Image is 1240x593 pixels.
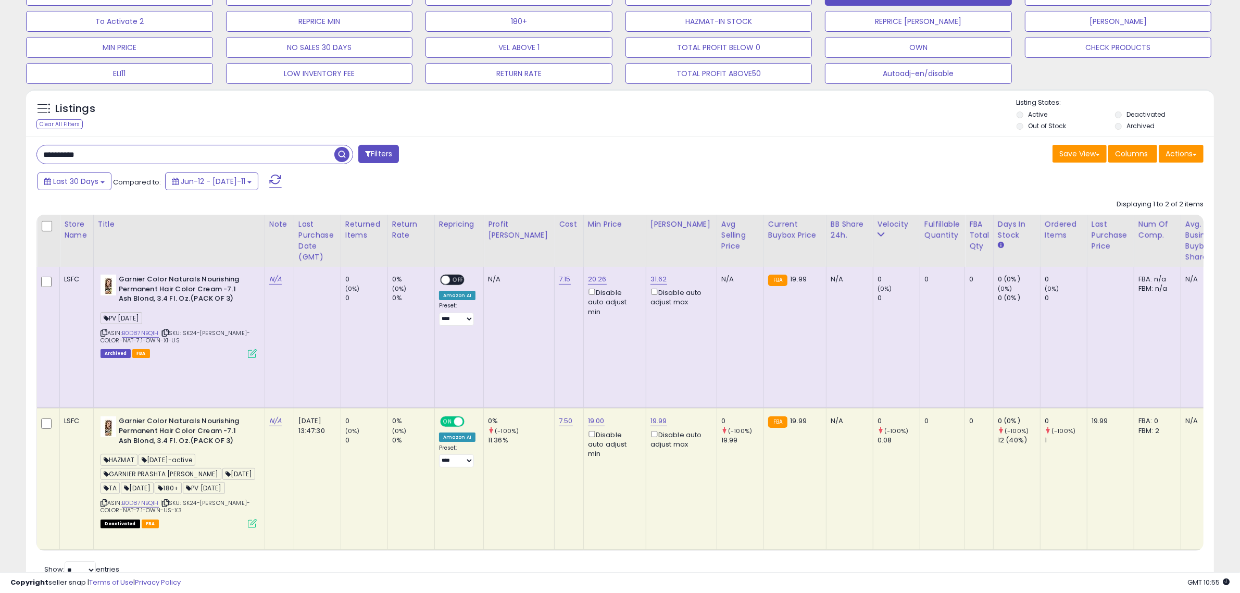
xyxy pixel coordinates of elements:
span: Last 30 Days [53,176,98,187]
span: Columns [1115,149,1148,159]
div: N/A [1185,416,1220,426]
a: N/A [269,274,282,285]
button: RETURN RATE [425,63,612,84]
div: 0% [392,275,434,284]
span: PV [DATE] [183,482,225,494]
div: FBM: n/a [1138,284,1173,293]
small: (-100%) [884,427,908,435]
span: 19.99 [790,416,807,426]
div: Cost [559,219,579,230]
div: 0% [392,416,434,426]
span: GARNIER PRASHTA [PERSON_NAME] [101,468,222,480]
small: (0%) [1045,285,1059,293]
div: BB Share 24h. [831,219,869,241]
h5: Listings [55,102,95,116]
div: 12 (40%) [998,436,1040,445]
button: [PERSON_NAME] [1025,11,1212,32]
button: Last 30 Days [37,172,111,190]
div: Last Purchase Price [1092,219,1130,252]
span: [DATE] [121,482,154,494]
div: 0 (0%) [998,293,1040,303]
div: LSFC [64,275,85,284]
button: TOTAL PROFIT ABOVE50 [625,63,812,84]
div: Disable auto adjust min [588,429,638,459]
small: (-100%) [495,427,519,435]
span: FBA [132,349,150,358]
div: FBA: 0 [1138,416,1173,426]
img: 41T8sG+X5GL._SL40_.jpg [101,275,116,295]
a: B0D87NBQ1H [122,329,159,338]
div: Num of Comp. [1138,219,1176,241]
button: Actions [1159,145,1204,163]
div: 0 [878,293,920,303]
div: 0 [1045,275,1087,284]
small: (0%) [998,285,1012,293]
small: (-100%) [1051,427,1075,435]
div: ASIN: [101,416,257,527]
a: 19.99 [650,416,667,426]
div: 0 (0%) [998,416,1040,426]
div: 0 [969,275,985,284]
label: Out of Stock [1028,121,1066,130]
a: 7.50 [559,416,573,426]
small: (0%) [345,427,360,435]
div: 19.99 [721,436,763,445]
b: Garnier Color Naturals Nourishing Permanent Hair Color Cream -7.1 Ash Blond, 3.4 Fl. Oz.(PACK OF 3) [119,275,245,306]
div: seller snap | | [10,578,181,588]
div: Repricing [439,219,479,230]
div: FBA: n/a [1138,275,1173,284]
a: B0D87NBQ1H [122,499,159,508]
button: HAZMAT-IN STOCK [625,11,812,32]
label: Deactivated [1126,110,1166,119]
button: 180+ [425,11,612,32]
div: 0 [924,416,957,426]
div: Note [269,219,290,230]
div: Disable auto adjust max [650,287,709,307]
span: HAZMAT [101,454,137,466]
div: Title [98,219,260,230]
span: 2025-08-11 10:55 GMT [1187,577,1230,587]
span: [DATE] [222,468,255,480]
small: (0%) [878,285,892,293]
span: OFF [462,417,479,426]
span: OFF [450,276,467,285]
div: 0 [878,416,920,426]
div: Preset: [439,302,475,326]
button: NO SALES 30 DAYS [226,37,413,58]
div: Amazon AI [439,291,475,300]
div: Min Price [588,219,642,230]
div: 0 (0%) [998,275,1040,284]
div: Fulfillable Quantity [924,219,960,241]
span: | SKU: SK24-[PERSON_NAME]-COLOR-NAT-7.1-OWN-US-X3 [101,499,250,514]
span: | SKU: SK24-[PERSON_NAME]-COLOR-NAT-7.1-OWN-X1-US [101,329,250,344]
label: Archived [1126,121,1155,130]
div: FBM: 2 [1138,426,1173,436]
span: 180+ [155,482,182,494]
div: Disable auto adjust min [588,287,638,317]
button: Columns [1108,145,1157,163]
small: (0%) [392,427,407,435]
div: 0.08 [878,436,920,445]
div: [PERSON_NAME] [650,219,712,230]
div: Displaying 1 to 2 of 2 items [1117,200,1204,209]
div: Returned Items [345,219,383,241]
div: LSFC [64,416,85,426]
a: 7.15 [559,274,571,285]
div: Days In Stock [998,219,1036,241]
span: ON [441,417,454,426]
div: Store Name [64,219,89,241]
div: 0% [392,293,434,303]
span: Compared to: [113,177,161,187]
small: (-100%) [728,427,752,435]
span: FBA [142,520,159,528]
label: Active [1028,110,1047,119]
button: MIN PRICE [26,37,213,58]
div: N/A [488,275,546,284]
span: All listings that are unavailable for purchase on Amazon for any reason other than out-of-stock [101,520,140,528]
small: (0%) [345,285,360,293]
a: Privacy Policy [135,577,181,587]
div: 11.36% [488,436,554,445]
div: 0 [1045,416,1087,426]
button: Filters [358,145,399,163]
div: Last Purchase Date (GMT) [298,219,336,263]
